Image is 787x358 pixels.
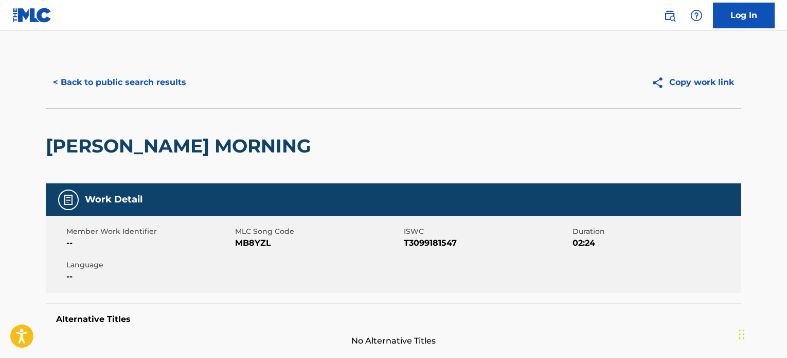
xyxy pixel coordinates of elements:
[66,237,232,249] span: --
[235,226,401,237] span: MLC Song Code
[56,314,731,325] h5: Alternative Titles
[739,319,745,350] div: Drag
[62,194,75,206] img: Work Detail
[659,5,680,26] a: Public Search
[686,5,707,26] div: Help
[85,194,142,206] h5: Work Detail
[713,3,775,28] a: Log In
[12,8,52,23] img: MLC Logo
[46,335,741,347] span: No Alternative Titles
[66,226,232,237] span: Member Work Identifier
[651,76,669,89] img: Copy work link
[573,237,739,249] span: 02:24
[46,134,316,158] h2: [PERSON_NAME] MORNING
[404,226,570,237] span: ISWC
[644,70,741,95] button: Copy work link
[46,70,193,95] button: < Back to public search results
[736,309,787,358] iframe: Chat Widget
[66,270,232,283] span: --
[690,9,703,22] img: help
[573,226,739,237] span: Duration
[235,237,401,249] span: MB8YZL
[664,9,676,22] img: search
[66,260,232,270] span: Language
[404,237,570,249] span: T3099181547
